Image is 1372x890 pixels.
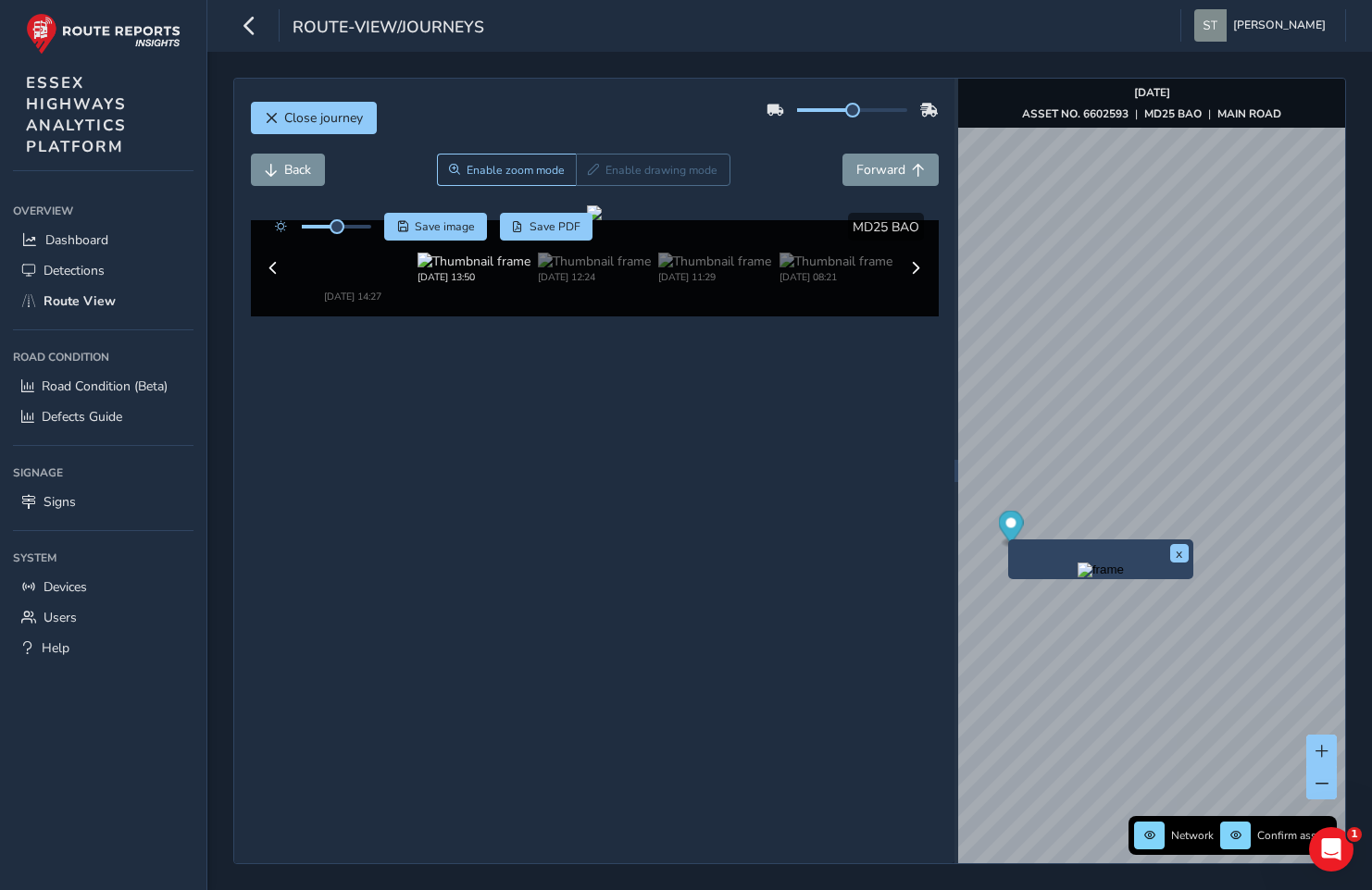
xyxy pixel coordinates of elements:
button: PDF [500,213,593,241]
img: rr logo [26,13,181,55]
div: [DATE] 13:50 [418,270,530,284]
span: Save image [415,219,475,234]
img: Thumbnail frame [418,253,530,270]
span: Back [284,161,311,179]
strong: ASSET NO. 6602593 [1022,106,1129,121]
img: frame [1078,562,1124,577]
button: Forward [842,154,939,186]
span: Dashboard [45,231,108,249]
img: Thumbnail frame [538,253,651,270]
div: Signage [13,459,193,487]
span: 1 [1347,827,1362,842]
span: Enable zoom mode [467,163,565,178]
span: Users [44,609,77,626]
a: Defects Guide [13,402,193,432]
span: Confirm assets [1257,828,1331,843]
span: Forward [856,161,905,179]
span: Route View [44,292,116,310]
div: [DATE] 14:27 [324,290,381,303]
img: Thumbnail frame [658,253,771,270]
a: Signs [13,487,193,517]
div: Overview [13,197,193,225]
span: ESSEX HIGHWAYS ANALYTICS PLATFORM [26,72,127,157]
a: Users [13,602,193,633]
span: route-view/journeys [293,16,484,42]
span: Signs [44,493,76,511]
iframe: Intercom live chat [1309,827,1353,871]
button: [PERSON_NAME] [1194,9,1332,42]
span: [PERSON_NAME] [1233,9,1326,42]
a: Route View [13,286,193,316]
img: Thumbnail frame [780,253,892,270]
a: Detections [13,255,193,286]
a: Help [13,633,193,663]
span: MD25 BAO [853,218,919,236]
strong: [DATE] [1134,85,1170,100]
button: Zoom [437,154,577,186]
div: [DATE] 12:24 [538,270,651,284]
span: Road Condition (Beta) [42,377,168,395]
strong: MD25 BAO [1144,106,1202,121]
span: Network [1171,828,1214,843]
div: | | [1022,106,1281,121]
button: Close journey [251,102,377,134]
div: Road Condition [13,343,193,371]
a: Dashboard [13,225,193,255]
img: Thumbnail frame [324,233,376,285]
div: System [13,544,193,572]
span: Close journey [284,109,363,127]
div: [DATE] 08:21 [780,270,892,284]
img: diamond-layout [1194,9,1227,42]
span: Help [42,639,69,657]
button: Back [251,154,325,186]
button: Preview frame [1013,562,1189,575]
div: Map marker [999,511,1024,549]
a: Road Condition (Beta) [13,371,193,402]
button: x [1170,544,1189,562]
button: Save [384,213,487,241]
div: [DATE] 11:29 [658,270,771,284]
a: Devices [13,572,193,602]
span: Defects Guide [42,408,122,426]
strong: MAIN ROAD [1217,106,1281,121]
span: Devices [44,578,87,596]
span: Save PDF [530,219,580,234]
span: Detections [44,262,105,279]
